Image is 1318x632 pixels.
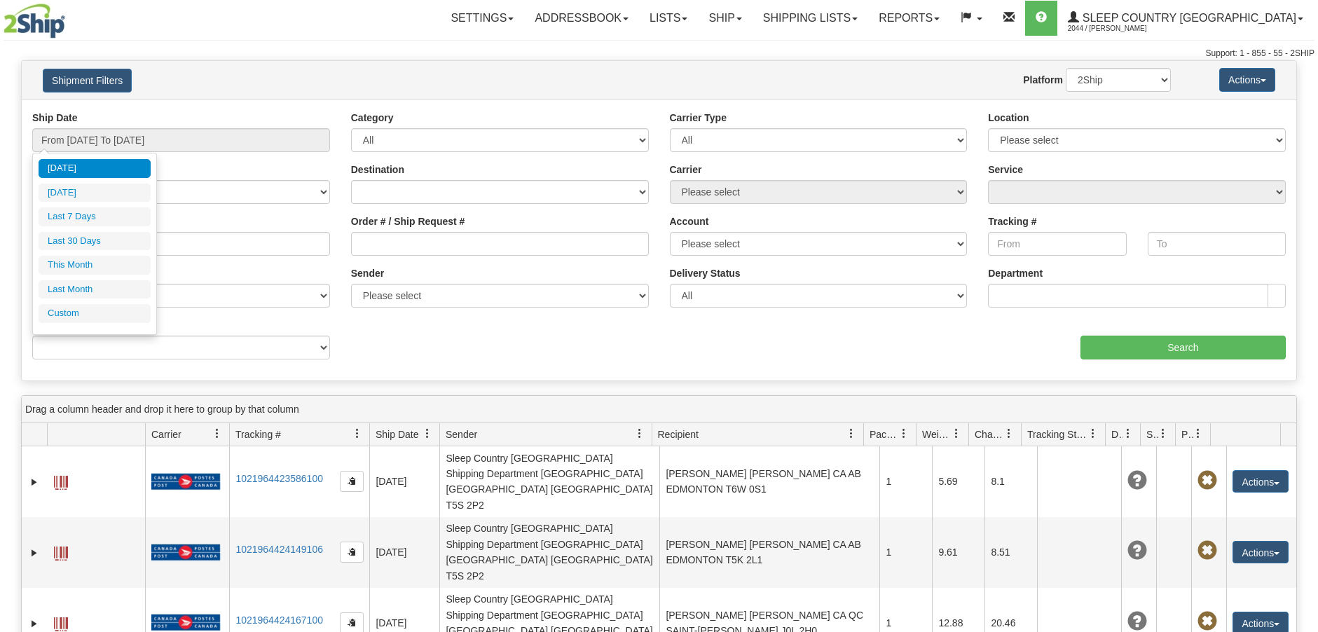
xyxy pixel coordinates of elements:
[39,256,151,275] li: This Month
[1233,470,1289,493] button: Actions
[975,427,1004,441] span: Charge
[1127,612,1147,631] span: Unknown
[54,540,68,563] a: Label
[351,214,465,228] label: Order # / Ship Request #
[670,214,709,228] label: Account
[27,546,41,560] a: Expand
[1079,12,1296,24] span: Sleep Country [GEOGRAPHIC_DATA]
[984,446,1037,517] td: 8.1
[670,266,741,280] label: Delivery Status
[670,163,702,177] label: Carrier
[39,207,151,226] li: Last 7 Days
[628,422,652,446] a: Sender filter column settings
[416,422,439,446] a: Ship Date filter column settings
[1233,541,1289,563] button: Actions
[1023,73,1063,87] label: Platform
[235,473,323,484] a: 1021964423586100
[32,111,78,125] label: Ship Date
[439,446,659,517] td: Sleep Country [GEOGRAPHIC_DATA] Shipping Department [GEOGRAPHIC_DATA] [GEOGRAPHIC_DATA] [GEOGRAPH...
[235,427,281,441] span: Tracking #
[4,4,65,39] img: logo2044.jpg
[659,446,879,517] td: [PERSON_NAME] [PERSON_NAME] CA AB EDMONTON T6W 0S1
[1181,427,1193,441] span: Pickup Status
[369,517,439,588] td: [DATE]
[1057,1,1314,36] a: Sleep Country [GEOGRAPHIC_DATA] 2044 / [PERSON_NAME]
[1197,541,1217,561] span: Pickup Not Assigned
[446,427,477,441] span: Sender
[39,304,151,323] li: Custom
[868,1,950,36] a: Reports
[1146,427,1158,441] span: Shipment Issues
[1081,422,1105,446] a: Tracking Status filter column settings
[39,232,151,251] li: Last 30 Days
[27,475,41,489] a: Expand
[1219,68,1275,92] button: Actions
[340,471,364,492] button: Copy to clipboard
[932,517,984,588] td: 9.61
[1186,422,1210,446] a: Pickup Status filter column settings
[151,544,220,561] img: 20 - Canada Post
[1286,245,1317,387] iframe: chat widget
[670,111,727,125] label: Carrier Type
[151,614,220,631] img: 20 - Canada Post
[524,1,639,36] a: Addressbook
[439,517,659,588] td: Sleep Country [GEOGRAPHIC_DATA] Shipping Department [GEOGRAPHIC_DATA] [GEOGRAPHIC_DATA] [GEOGRAPH...
[892,422,916,446] a: Packages filter column settings
[351,163,404,177] label: Destination
[1197,612,1217,631] span: Pickup Not Assigned
[43,69,132,92] button: Shipment Filters
[39,184,151,202] li: [DATE]
[658,427,699,441] span: Recipient
[54,469,68,492] a: Label
[988,111,1029,125] label: Location
[1148,232,1286,256] input: To
[151,427,181,441] span: Carrier
[340,542,364,563] button: Copy to clipboard
[205,422,229,446] a: Carrier filter column settings
[27,617,41,631] a: Expand
[1127,471,1147,490] span: Unknown
[753,1,868,36] a: Shipping lists
[1027,427,1088,441] span: Tracking Status
[839,422,863,446] a: Recipient filter column settings
[235,544,323,555] a: 1021964424149106
[1197,471,1217,490] span: Pickup Not Assigned
[988,163,1023,177] label: Service
[345,422,369,446] a: Tracking # filter column settings
[1116,422,1140,446] a: Delivery Status filter column settings
[376,427,418,441] span: Ship Date
[879,446,932,517] td: 1
[932,446,984,517] td: 5.69
[988,266,1043,280] label: Department
[879,517,932,588] td: 1
[698,1,752,36] a: Ship
[988,232,1126,256] input: From
[369,446,439,517] td: [DATE]
[39,159,151,178] li: [DATE]
[870,427,899,441] span: Packages
[639,1,698,36] a: Lists
[1068,22,1173,36] span: 2044 / [PERSON_NAME]
[22,396,1296,423] div: grid grouping header
[984,517,1037,588] td: 8.51
[988,214,1036,228] label: Tracking #
[151,473,220,490] img: 20 - Canada Post
[39,280,151,299] li: Last Month
[945,422,968,446] a: Weight filter column settings
[351,266,384,280] label: Sender
[1111,427,1123,441] span: Delivery Status
[1080,336,1286,359] input: Search
[351,111,394,125] label: Category
[659,517,879,588] td: [PERSON_NAME] [PERSON_NAME] CA AB EDMONTON T5K 2L1
[997,422,1021,446] a: Charge filter column settings
[440,1,524,36] a: Settings
[4,48,1314,60] div: Support: 1 - 855 - 55 - 2SHIP
[1127,541,1147,561] span: Unknown
[235,614,323,626] a: 1021964424167100
[1151,422,1175,446] a: Shipment Issues filter column settings
[922,427,952,441] span: Weight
